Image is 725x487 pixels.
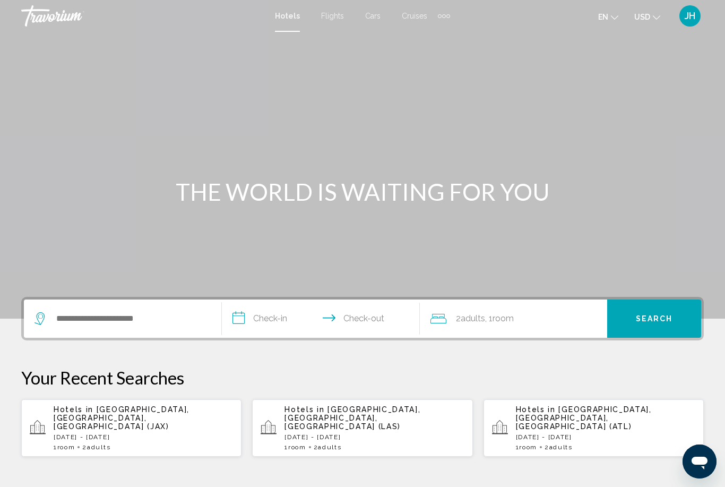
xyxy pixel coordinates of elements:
span: [GEOGRAPHIC_DATA], [GEOGRAPHIC_DATA], [GEOGRAPHIC_DATA] (ATL) [516,405,652,431]
p: [DATE] - [DATE] [284,433,464,441]
span: JH [685,11,695,21]
p: [DATE] - [DATE] [516,433,695,441]
span: Room [519,443,537,451]
button: Hotels in [GEOGRAPHIC_DATA], [GEOGRAPHIC_DATA], [GEOGRAPHIC_DATA] (ATL)[DATE] - [DATE]1Room2Adults [484,399,704,457]
a: Cruises [402,12,427,20]
p: Your Recent Searches [21,367,704,388]
button: Travelers: 2 adults, 0 children [420,300,607,338]
span: 1 [284,443,306,451]
button: Change currency [634,9,660,24]
button: Change language [598,9,618,24]
a: Cars [365,12,381,20]
span: 2 [314,443,342,451]
a: Travorium [21,5,264,27]
span: [GEOGRAPHIC_DATA], [GEOGRAPHIC_DATA], [GEOGRAPHIC_DATA] (JAX) [54,405,189,431]
button: User Menu [676,5,704,27]
span: 2 [456,311,485,326]
span: Adults [318,443,341,451]
span: 2 [545,443,573,451]
a: Flights [321,12,344,20]
span: Adults [87,443,110,451]
span: Room [288,443,306,451]
span: en [598,13,608,21]
button: Hotels in [GEOGRAPHIC_DATA], [GEOGRAPHIC_DATA], [GEOGRAPHIC_DATA] (JAX)[DATE] - [DATE]1Room2Adults [21,399,241,457]
span: [GEOGRAPHIC_DATA], [GEOGRAPHIC_DATA], [GEOGRAPHIC_DATA] (LAS) [284,405,420,431]
span: 1 [516,443,537,451]
span: Room [493,313,514,323]
span: Room [57,443,75,451]
button: Check in and out dates [222,300,420,338]
span: Hotels in [516,405,556,414]
span: Hotels in [284,405,324,414]
span: 2 [82,443,110,451]
span: Adults [461,313,485,323]
button: Hotels in [GEOGRAPHIC_DATA], [GEOGRAPHIC_DATA], [GEOGRAPHIC_DATA] (LAS)[DATE] - [DATE]1Room2Adults [252,399,472,457]
span: , 1 [485,311,514,326]
iframe: Button to launch messaging window [683,445,717,479]
button: Extra navigation items [438,7,450,24]
span: 1 [54,443,75,451]
h1: THE WORLD IS WAITING FOR YOU [163,178,562,206]
span: Hotels in [54,405,93,414]
span: USD [634,13,650,21]
div: Search widget [24,300,701,338]
p: [DATE] - [DATE] [54,433,233,441]
span: Search [636,315,673,323]
button: Search [607,300,701,338]
span: Adults [549,443,573,451]
a: Hotels [275,12,300,20]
